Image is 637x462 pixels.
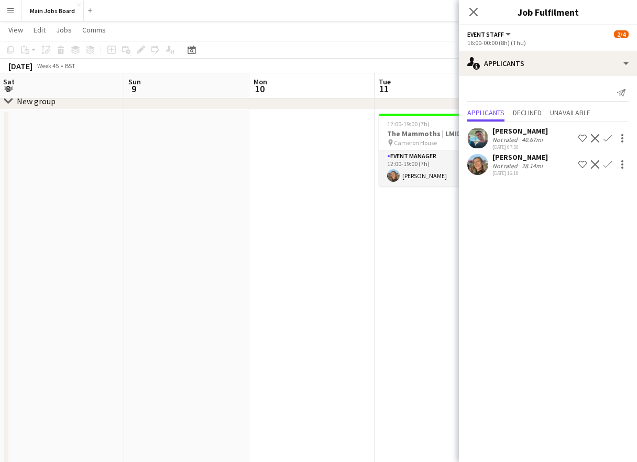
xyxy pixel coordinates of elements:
[614,30,629,38] span: 2/4
[35,62,61,70] span: Week 45
[56,25,72,35] span: Jobs
[520,136,545,144] div: 40.67mi
[520,162,545,170] div: 28.14mi
[459,51,637,76] div: Applicants
[459,5,637,19] h3: Job Fulfilment
[8,61,32,71] div: [DATE]
[82,25,106,35] span: Comms
[492,170,548,177] div: [DATE] 16:18
[17,96,56,106] div: New group
[492,126,548,136] div: [PERSON_NAME]
[492,136,520,144] div: Not rated
[492,144,548,150] div: [DATE] 07:50
[492,162,520,170] div: Not rated
[21,1,84,21] button: Main Jobs Board
[467,30,512,38] button: Event Staff
[467,39,629,47] div: 16:00-00:00 (8h) (Thu)
[467,30,504,38] span: Event Staff
[467,109,504,116] span: Applicants
[550,109,590,116] span: Unavailable
[78,23,110,37] a: Comms
[492,152,548,162] div: [PERSON_NAME]
[52,23,76,37] a: Jobs
[65,62,75,70] div: BST
[8,25,23,35] span: View
[513,109,542,116] span: Declined
[29,23,50,37] a: Edit
[4,23,27,37] a: View
[34,25,46,35] span: Edit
